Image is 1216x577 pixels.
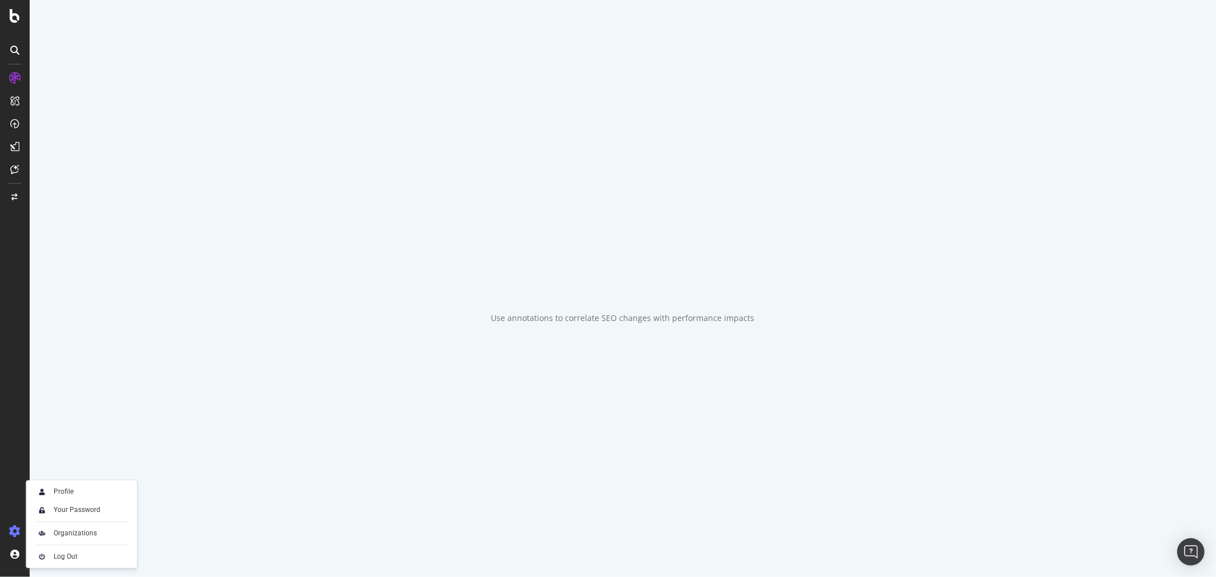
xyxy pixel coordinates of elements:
div: Your Password [54,505,100,514]
div: Log Out [54,552,78,561]
img: tUVSALn78D46LlpAY8klYZqgKwTuBm2K29c6p1XQNDCsM0DgKSSoAXXevcAwljcHBINEg0LrUEktgcYYD5sVUphq1JigPmkfB... [35,503,49,517]
a: Profile [31,483,133,499]
img: AtrBVVRoAgWaAAAAAElFTkSuQmCC [35,526,49,540]
a: Log Out [31,548,133,564]
img: Xx2yTbCeVcdxHMdxHOc+8gctb42vCocUYgAAAABJRU5ErkJggg== [35,485,49,498]
a: Organizations [31,525,133,541]
div: animation [582,253,664,294]
div: Organizations [54,529,97,538]
div: Profile [54,487,74,496]
img: prfnF3csMXgAAAABJRU5ErkJggg== [35,550,49,563]
div: Use annotations to correlate SEO changes with performance impacts [491,312,755,324]
div: Open Intercom Messenger [1177,538,1205,566]
a: Your Password [31,502,133,518]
